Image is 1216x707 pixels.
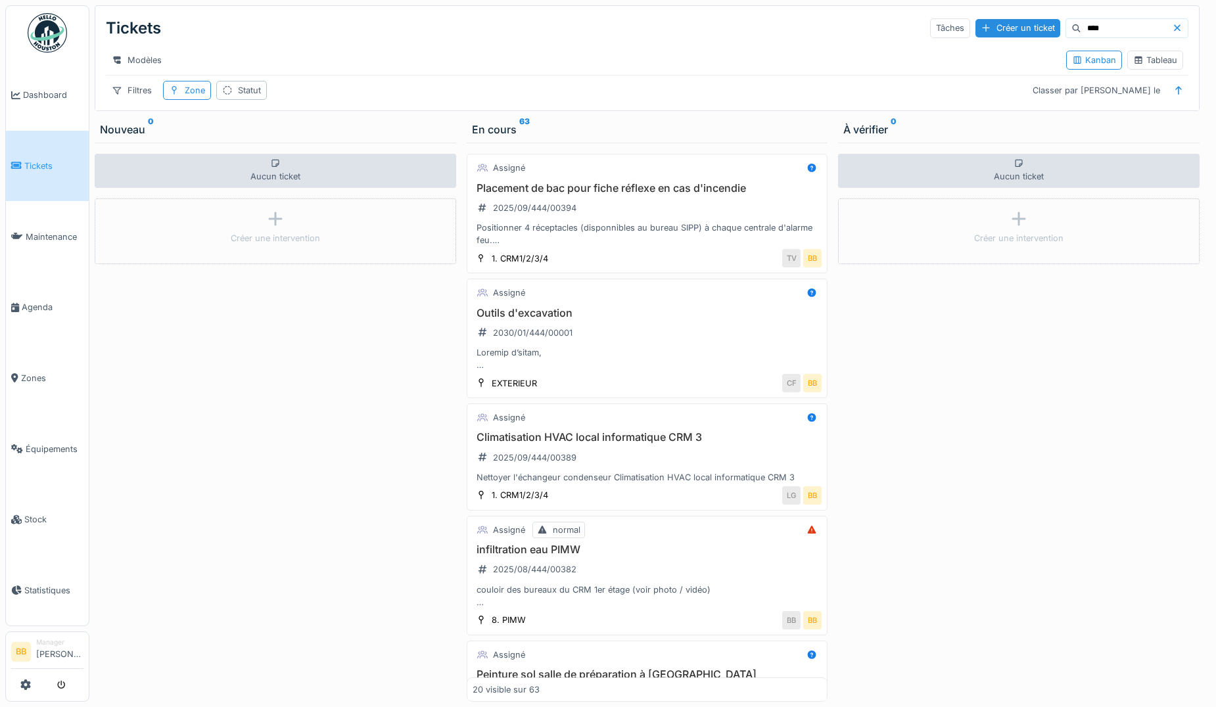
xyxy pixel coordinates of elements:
div: 1. CRM1/2/3/4 [492,489,548,501]
h3: infiltration eau PIMW [473,543,822,556]
h3: Placement de bac pour fiche réflexe en cas d'incendie [473,182,822,194]
div: Créer une intervention [974,232,1064,244]
span: Statistiques [24,584,83,597]
span: Agenda [22,301,83,313]
sup: 63 [519,122,530,137]
div: Loremip d’sitam, Co ADI e’sed doeius t incididu 1 utlab etdolorema* aliq en admin ve quisno ex ul... [473,346,822,371]
sup: 0 [148,122,154,137]
div: 20 visible sur 63 [473,683,540,696]
a: Stock [6,484,89,555]
div: Statut [238,84,261,97]
div: BB [782,611,801,629]
span: Équipements [26,443,83,455]
span: Stock [24,513,83,526]
h3: Outils d'excavation [473,307,822,319]
div: Nouveau [100,122,451,137]
div: couloir des bureaux du CRM 1er étage (voir photo / vidéo) Bonjour Luc, Suite à notre dernière dis... [473,583,822,608]
div: Aucun ticket [95,154,456,188]
div: Assigné [493,411,525,424]
div: Zone [185,84,205,97]
div: Assigné [493,649,525,661]
div: Assigné [493,524,525,536]
a: BB Manager[PERSON_NAME] [11,637,83,669]
h3: Climatisation HVAC local informatique CRM 3 [473,431,822,444]
div: BB [803,486,822,505]
a: Agenda [6,272,89,343]
div: 2025/08/444/00382 [493,563,576,576]
h3: Peinture sol salle de préparation à [GEOGRAPHIC_DATA] [473,668,822,681]
div: normal [553,524,580,536]
div: Tableau [1133,54,1177,66]
a: Tickets [6,131,89,202]
div: 8. PIMW [492,614,526,626]
a: Statistiques [6,555,89,626]
div: 2030/01/444/00001 [493,327,573,339]
span: Tickets [24,160,83,172]
div: TV [782,249,801,267]
div: Assigné [493,286,525,299]
div: BB [803,611,822,629]
div: Nettoyer l'échangeur condenseur Climatisation HVAC local informatique CRM 3 [473,471,822,484]
div: 2025/09/444/00394 [493,202,576,214]
a: Équipements [6,413,89,484]
div: À vérifier [843,122,1194,137]
div: BB [803,249,822,267]
li: BB [11,642,31,662]
div: Classer par [PERSON_NAME] le [1027,81,1166,100]
li: [PERSON_NAME] [36,637,83,666]
div: Positionner 4 réceptacles (disponnibles au bureau SIPP) à chaque centrale d'alarme feu. CRM1 - CR... [473,221,822,246]
div: 1. CRM1/2/3/4 [492,252,548,265]
div: Kanban [1072,54,1116,66]
div: Créer un ticket [975,19,1060,37]
a: Zones [6,343,89,414]
div: 2025/09/444/00389 [493,451,576,464]
a: Maintenance [6,201,89,272]
div: En cours [472,122,823,137]
div: BB [803,374,822,392]
div: Aucun ticket [838,154,1200,188]
div: EXTERIEUR [492,377,537,390]
div: Modèles [106,51,168,70]
img: Badge_color-CXgf-gQk.svg [28,13,67,53]
a: Dashboard [6,60,89,131]
sup: 0 [891,122,897,137]
div: Créer une intervention [231,232,320,244]
span: Dashboard [23,89,83,101]
div: Tickets [106,11,161,45]
div: Tâches [930,18,970,37]
div: Manager [36,637,83,647]
div: LG [782,486,801,505]
div: Filtres [106,81,158,100]
span: Maintenance [26,231,83,243]
div: CF [782,374,801,392]
span: Zones [21,372,83,384]
div: Assigné [493,162,525,174]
